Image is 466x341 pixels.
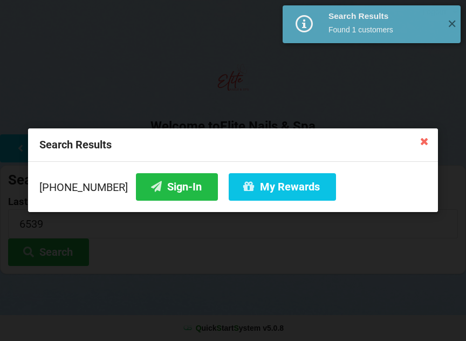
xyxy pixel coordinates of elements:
[136,173,218,201] button: Sign-In
[229,173,336,201] button: My Rewards
[328,11,439,22] div: Search Results
[39,173,427,201] div: [PHONE_NUMBER]
[28,128,438,162] div: Search Results
[328,24,439,35] div: Found 1 customers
